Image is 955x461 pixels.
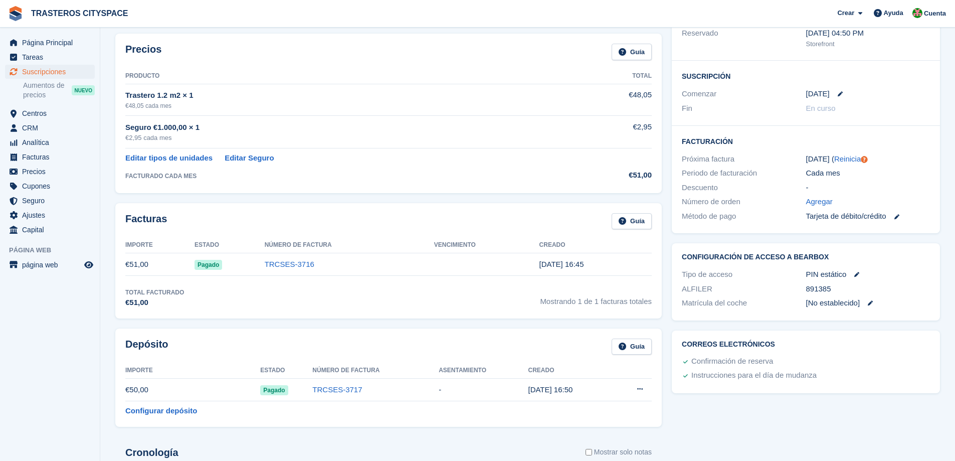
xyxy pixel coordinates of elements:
div: Instrucciones para el día de mudanza [691,370,817,382]
td: €51,00 [125,253,195,276]
a: menu [5,121,95,135]
a: menu [5,150,95,164]
time: 2025-09-01 14:50:09 UTC [528,385,572,394]
td: - [439,379,528,401]
span: Página web [9,245,100,255]
a: Guía [612,339,652,355]
h2: Facturación [682,136,930,146]
span: CRM [22,121,82,135]
a: menu [5,223,95,237]
span: Seguro [22,194,82,208]
span: Suscripciones [22,65,82,79]
div: €51,00 [125,297,184,309]
div: Confirmación de reserva [691,356,773,368]
a: TRCSES-3717 [312,385,362,394]
a: menu [5,50,95,64]
div: [DATE] 04:50 PM [806,28,930,39]
span: Cuenta [924,9,946,19]
h2: Precios [125,44,161,60]
a: menu [5,194,95,208]
a: menu [5,65,95,79]
th: Creado [539,237,652,253]
a: TRCSES-3716 [265,260,314,268]
th: Asentamiento [439,363,528,379]
a: menú [5,258,95,272]
th: Creado [528,363,612,379]
div: Total facturado [125,288,184,297]
div: Trastero 1.2 m2 × 1 [125,90,581,101]
div: Número de orden [682,196,806,208]
span: Crear [837,8,854,18]
a: Aumentos de precios NUEVO [23,80,95,100]
span: página web [22,258,82,272]
h2: Cronología [125,447,178,458]
td: €48,05 [581,84,652,115]
div: ALFILER [682,283,806,295]
a: Configurar depósito [125,405,197,417]
div: Cada mes [806,168,930,179]
a: Agregar [806,196,833,208]
h2: Facturas [125,213,167,230]
div: Matrícula del coche [682,297,806,309]
th: Importe [125,237,195,253]
span: En curso [806,104,836,112]
div: PIN estático [806,269,930,280]
div: Tarjeta de débito/crédito [806,211,930,222]
div: Reservado [682,28,806,49]
a: Reiniciar [834,155,863,163]
div: €48,05 cada mes [125,101,581,110]
span: Ayuda [884,8,903,18]
time: 2025-09-01 14:45:09 UTC [539,260,584,268]
div: Tooltip anchor [860,155,869,164]
div: Próxima factura [682,153,806,165]
input: Mostrar solo notas [586,447,592,457]
span: Pagado [260,385,288,395]
div: 891385 [806,283,930,295]
span: Capital [22,223,82,237]
h2: Depósito [125,339,168,355]
h2: Suscripción [682,71,930,81]
a: menu [5,179,95,193]
a: menu [5,208,95,222]
span: Centros [22,106,82,120]
a: TRASTEROS CITYSPACE [27,5,132,22]
a: menu [5,36,95,50]
div: [DATE] ( ) [806,153,930,165]
span: Tareas [22,50,82,64]
div: €2,95 cada mes [125,133,581,143]
td: €50,00 [125,379,260,401]
label: Mostrar solo notas [586,447,652,457]
span: Precios [22,165,82,179]
span: Cupones [22,179,82,193]
a: Guía [612,44,652,60]
span: Facturas [22,150,82,164]
th: Importe [125,363,260,379]
span: Aumentos de precios [23,81,72,100]
a: menu [5,135,95,149]
th: Número de factura [265,237,434,253]
img: CitySpace [912,8,922,18]
a: Vista previa de la tienda [83,259,95,271]
th: Número de factura [312,363,439,379]
div: Fin [682,103,806,114]
span: Pagado [195,260,222,270]
span: Mostrando 1 de 1 facturas totales [540,288,652,309]
div: Tipo de acceso [682,269,806,280]
a: Guía [612,213,652,230]
h2: Configuración de acceso a BearBox [682,253,930,261]
td: €2,95 [581,116,652,148]
div: Descuento [682,182,806,194]
th: Estado [260,363,312,379]
div: NUEVO [72,85,95,95]
span: Analítica [22,135,82,149]
a: menu [5,165,95,179]
div: Storefront [806,39,930,49]
th: Vencimiento [434,237,539,253]
div: Seguro €1.000,00 × 1 [125,122,581,133]
div: Comenzar [682,88,806,100]
th: Producto [125,68,581,84]
span: Página Principal [22,36,82,50]
a: menu [5,106,95,120]
div: [No establecido] [806,297,930,309]
h2: Correos electrónicos [682,341,930,349]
